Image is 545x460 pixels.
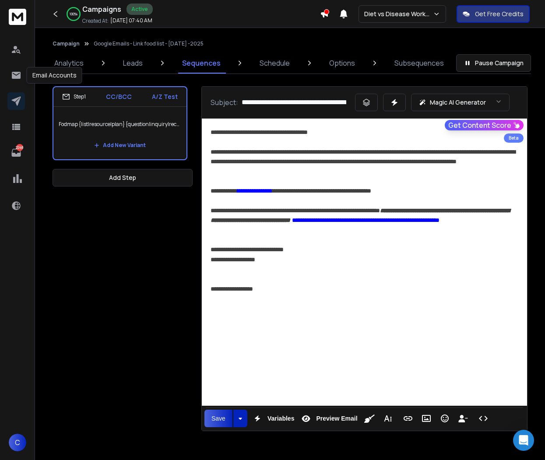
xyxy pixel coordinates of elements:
[152,92,178,101] p: A/Z Test
[266,415,296,422] span: Variables
[400,410,416,427] button: Insert Link (⌘K)
[87,137,153,154] button: Add New Variant
[389,53,449,74] a: Subsequences
[260,58,290,68] p: Schedule
[298,410,359,427] button: Preview Email
[49,53,89,74] a: Analytics
[118,53,148,74] a: Leads
[27,67,82,84] div: Email Accounts
[70,11,77,17] p: 100 %
[106,92,132,101] p: CC/BCC
[411,94,510,111] button: Magic AI Generator
[54,58,84,68] p: Analytics
[59,112,181,137] p: Fodmap {list|resource|plan} {question|inquiry|received} {{firstName}}
[456,54,531,72] button: Pause Campaign
[455,410,471,427] button: Insert Unsubscribe Link
[123,58,143,68] p: Leads
[82,18,109,25] p: Created At:
[324,53,360,74] a: Options
[380,410,396,427] button: More Text
[364,10,433,18] p: Diet vs Disease Workspace
[314,415,359,422] span: Preview Email
[94,40,204,47] p: Google Emails - Link food list - [DATE] -2025
[475,10,524,18] p: Get Free Credits
[361,410,378,427] button: Clean HTML
[513,430,534,451] div: Open Intercom Messenger
[182,58,221,68] p: Sequences
[254,53,295,74] a: Schedule
[211,97,238,108] p: Subject:
[504,133,524,143] div: Beta
[9,434,26,451] button: C
[62,93,86,101] div: Step 1
[82,4,121,14] h1: Campaigns
[329,58,355,68] p: Options
[53,40,80,47] button: Campaign
[16,144,23,151] p: 2248
[53,86,187,160] li: Step1CC/BCCA/Z TestFodmap {list|resource|plan} {question|inquiry|received} {{firstName}}Add New V...
[445,120,524,130] button: Get Content Score
[204,410,232,427] button: Save
[127,4,153,15] div: Active
[430,98,486,107] p: Magic AI Generator
[436,410,453,427] button: Emoticons
[418,410,435,427] button: Insert Image (⌘P)
[7,144,25,162] a: 2248
[475,410,492,427] button: Code View
[110,17,152,24] p: [DATE] 07:40 AM
[457,5,530,23] button: Get Free Credits
[394,58,444,68] p: Subsequences
[177,53,226,74] a: Sequences
[53,169,193,186] button: Add Step
[249,410,296,427] button: Variables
